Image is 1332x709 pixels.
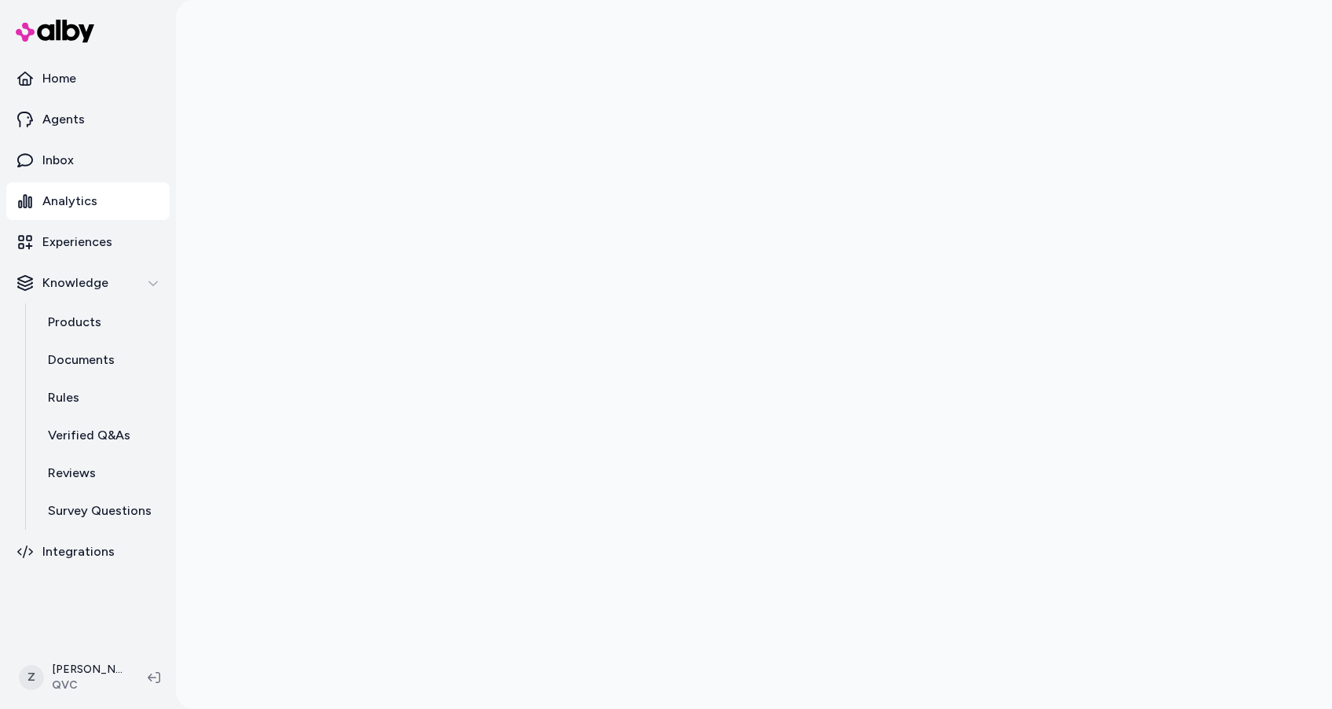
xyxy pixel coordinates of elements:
img: alby Logo [16,20,94,42]
a: Experiences [6,223,170,261]
p: Inbox [42,151,74,170]
p: Experiences [42,233,112,252]
a: Rules [32,379,170,417]
a: Survey Questions [32,492,170,530]
p: Reviews [48,464,96,483]
p: Integrations [42,542,115,561]
a: Documents [32,341,170,379]
a: Products [32,303,170,341]
a: Reviews [32,454,170,492]
button: Z[PERSON_NAME]QVC [9,652,135,703]
a: Analytics [6,182,170,220]
p: Analytics [42,192,97,211]
p: Agents [42,110,85,129]
p: Documents [48,351,115,369]
span: QVC [52,678,123,693]
p: Knowledge [42,274,108,292]
p: Home [42,69,76,88]
span: Z [19,665,44,690]
p: Rules [48,388,79,407]
a: Home [6,60,170,97]
button: Knowledge [6,264,170,302]
a: Agents [6,101,170,138]
a: Inbox [6,141,170,179]
p: Products [48,313,101,332]
p: [PERSON_NAME] [52,662,123,678]
a: Verified Q&As [32,417,170,454]
p: Verified Q&As [48,426,130,445]
p: Survey Questions [48,501,152,520]
a: Integrations [6,533,170,571]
